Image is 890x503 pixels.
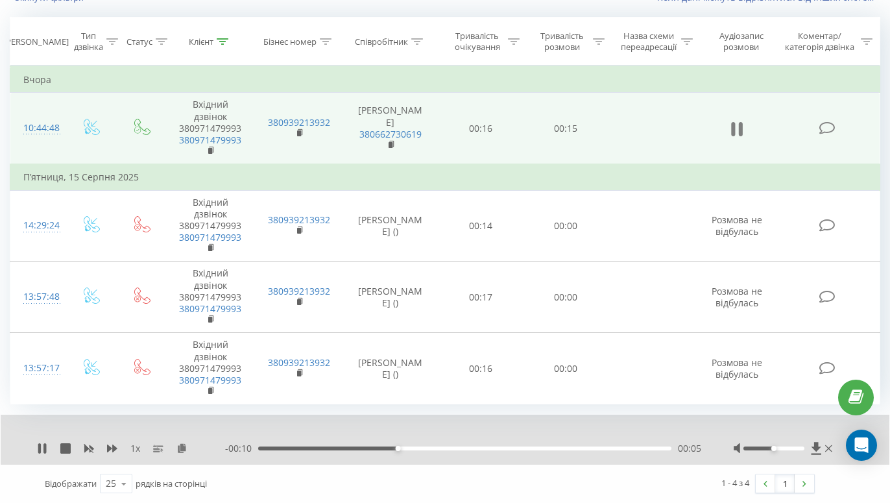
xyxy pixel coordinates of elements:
div: Аудіозапис розмови [708,31,775,53]
td: [PERSON_NAME] () [343,333,439,404]
td: [PERSON_NAME] () [343,190,439,262]
div: Клієнт [189,36,213,47]
a: 1 [775,474,795,493]
div: 1 - 4 з 4 [721,476,749,489]
div: Accessibility label [396,446,401,451]
div: 13:57:48 [23,284,51,310]
div: [PERSON_NAME] [3,36,69,47]
div: 10:44:48 [23,116,51,141]
a: 380971479993 [179,134,241,146]
span: 00:05 [678,442,701,455]
div: Тривалість розмови [535,31,590,53]
td: Вхідний дзвінок 380971479993 [166,262,254,333]
td: Вчора [10,67,880,93]
span: рядків на сторінці [136,478,207,489]
a: 380971479993 [179,231,241,243]
div: Бізнес номер [263,36,317,47]
td: Вхідний дзвінок 380971479993 [166,93,254,164]
a: 380939213932 [268,214,330,226]
div: Open Intercom Messenger [846,430,877,461]
td: Вхідний дзвінок 380971479993 [166,333,254,404]
div: 13:57:17 [23,356,51,381]
a: 380662730619 [359,128,422,140]
td: 00:17 [438,262,523,333]
a: 380971479993 [179,302,241,315]
td: 00:00 [523,262,608,333]
td: 00:00 [523,190,608,262]
td: 00:16 [438,333,523,404]
div: Статус [126,36,152,47]
div: Назва схеми переадресації [619,31,678,53]
a: 380971479993 [179,374,241,386]
td: Вхідний дзвінок 380971479993 [166,190,254,262]
div: Тип дзвінка [74,31,103,53]
td: [PERSON_NAME] () [343,262,439,333]
span: - 00:10 [225,442,258,455]
a: 380939213932 [268,356,330,369]
td: 00:14 [438,190,523,262]
span: Розмова не відбулась [712,285,762,309]
td: [PERSON_NAME] [343,93,439,164]
span: 1 x [130,442,140,455]
td: 00:15 [523,93,608,164]
span: Відображати [45,478,97,489]
span: Розмова не відбулась [712,356,762,380]
div: Тривалість очікування [450,31,505,53]
td: 00:00 [523,333,608,404]
div: Accessibility label [771,446,776,451]
div: 25 [106,477,116,490]
div: Коментар/категорія дзвінка [782,31,858,53]
a: 380939213932 [268,285,330,297]
div: Співробітник [355,36,408,47]
td: П’ятниця, 15 Серпня 2025 [10,164,880,190]
td: 00:16 [438,93,523,164]
a: 380939213932 [268,116,330,129]
span: Розмова не відбулась [712,214,762,238]
div: 14:29:24 [23,213,51,238]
